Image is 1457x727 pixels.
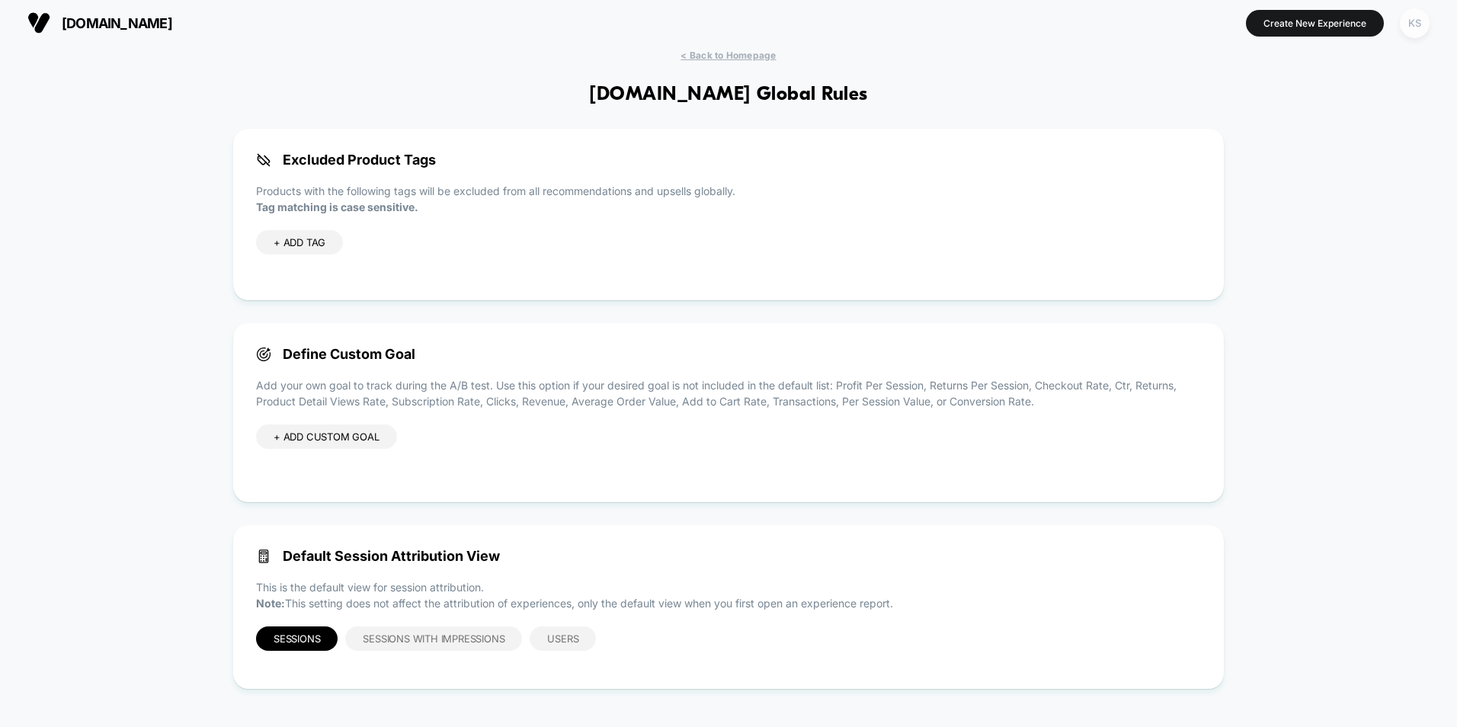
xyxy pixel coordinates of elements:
span: Sessions [274,633,320,645]
p: Add your own goal to track during the A/B test. Use this option if your desired goal is not inclu... [256,377,1201,409]
p: Products with the following tags will be excluded from all recommendations and upsells globally. [256,183,1201,215]
h1: [DOMAIN_NAME] Global Rules [589,84,867,106]
span: Default Session Attribution View [256,548,1201,564]
img: Visually logo [27,11,50,34]
span: Sessions with Impressions [363,633,504,645]
span: + ADD TAG [274,236,325,248]
span: Excluded Product Tags [256,152,1201,168]
span: Define Custom Goal [256,346,1201,362]
button: [DOMAIN_NAME] [23,11,177,35]
p: This is the default view for session attribution. This setting does not affect the attribution of... [256,579,1201,611]
div: + ADD CUSTOM GOAL [256,424,397,449]
button: Create New Experience [1246,10,1384,37]
strong: Note: [256,597,285,610]
span: [DOMAIN_NAME] [62,15,172,31]
strong: Tag matching is case sensitive. [256,200,418,213]
div: KS [1400,8,1430,38]
span: Users [547,633,578,645]
span: < Back to Homepage [680,50,776,61]
button: KS [1395,8,1434,39]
